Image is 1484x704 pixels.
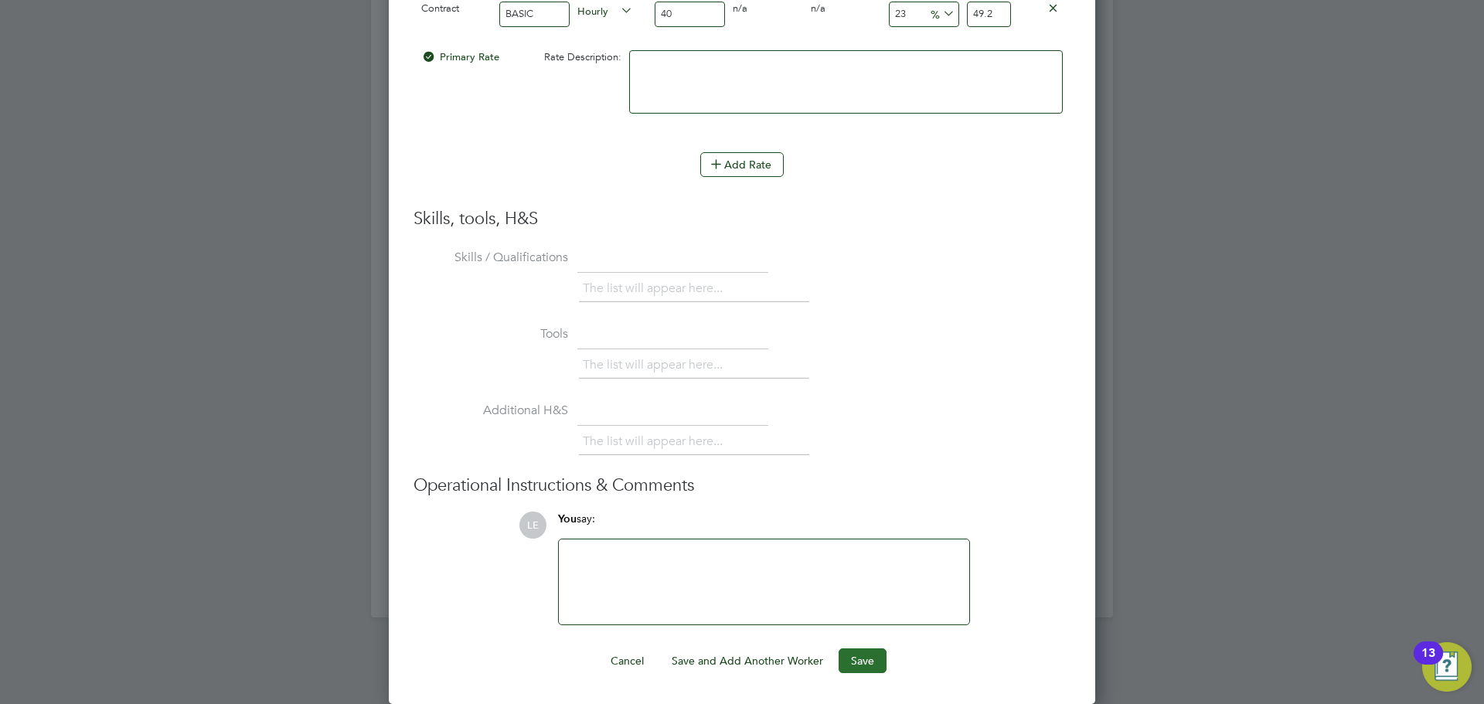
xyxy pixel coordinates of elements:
[925,5,957,22] span: %
[414,326,568,342] label: Tools
[414,403,568,419] label: Additional H&S
[414,208,1070,230] h3: Skills, tools, H&S
[598,648,656,673] button: Cancel
[558,512,577,525] span: You
[421,50,499,63] span: Primary Rate
[811,2,825,15] span: n/a
[421,2,459,15] span: Contract
[1421,653,1435,673] div: 13
[733,2,747,15] span: n/a
[414,250,568,266] label: Skills / Qualifications
[583,278,729,299] li: The list will appear here...
[659,648,836,673] button: Save and Add Another Worker
[1422,642,1472,692] button: Open Resource Center, 13 new notifications
[583,431,729,452] li: The list will appear here...
[558,512,970,539] div: say:
[583,355,729,376] li: The list will appear here...
[544,50,621,63] span: Rate Description:
[839,648,887,673] button: Save
[700,152,784,177] button: Add Rate
[577,2,633,19] span: Hourly
[519,512,546,539] span: LE
[414,474,1070,497] h3: Operational Instructions & Comments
